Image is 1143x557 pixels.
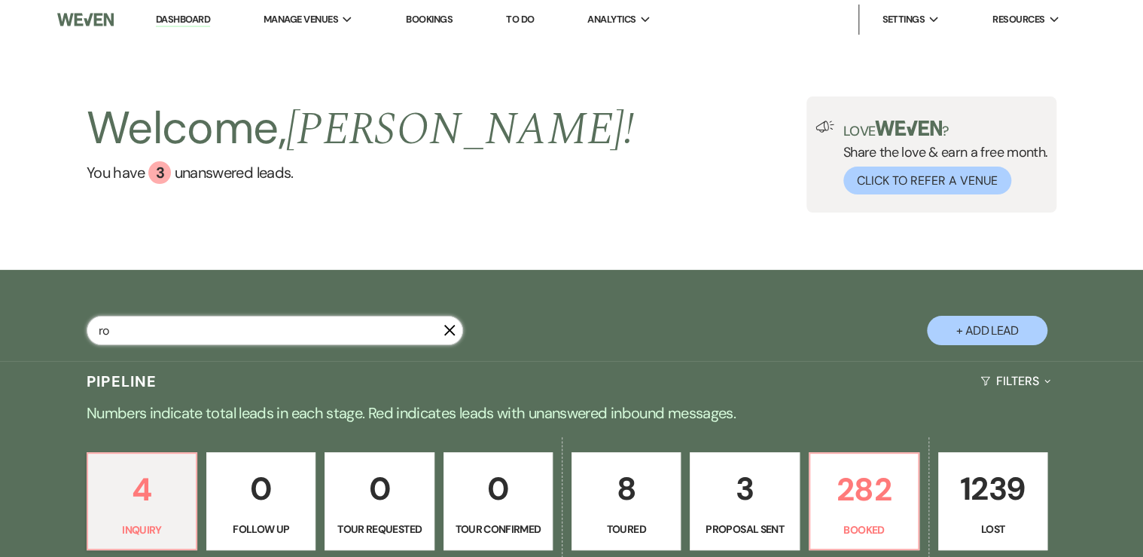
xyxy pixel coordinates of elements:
span: Analytics [587,12,636,27]
a: 282Booked [809,452,919,550]
a: Bookings [406,13,453,26]
a: Dashboard [156,13,210,27]
p: Inquiry [97,522,187,538]
button: Click to Refer a Venue [843,167,1011,194]
p: 8 [581,464,671,514]
a: 8Toured [571,452,681,550]
button: + Add Lead [927,316,1047,345]
a: 4Inquiry [87,452,197,550]
a: 3Proposal Sent [690,452,799,550]
button: Filters [974,361,1056,401]
p: 0 [453,464,543,514]
p: 3 [700,464,789,514]
p: Tour Requested [334,521,424,537]
p: Proposal Sent [700,521,789,537]
input: Search by name, event date, email address or phone number [87,316,463,345]
img: loud-speaker-illustration.svg [815,121,834,133]
p: Love ? [843,121,1048,138]
a: You have 3 unanswered leads. [87,161,634,184]
p: Numbers indicate total leads in each stage. Red indicates leads with unanswered inbound messages. [29,401,1114,425]
a: 0Tour Requested [325,452,434,550]
div: Share the love & earn a free month. [834,121,1048,194]
div: 3 [148,161,171,184]
p: Lost [948,521,1038,537]
p: Tour Confirmed [453,521,543,537]
a: 0Follow Up [206,452,315,550]
p: 0 [334,464,424,514]
h3: Pipeline [87,371,157,392]
a: 1239Lost [938,452,1047,550]
span: Settings [882,12,925,27]
p: Booked [819,522,909,538]
a: To Do [506,13,534,26]
span: [PERSON_NAME] ! [286,95,634,164]
p: 4 [97,464,187,515]
a: 0Tour Confirmed [443,452,553,550]
h2: Welcome, [87,96,634,161]
img: Weven Logo [57,4,114,35]
span: Resources [992,12,1044,27]
p: Follow Up [216,521,306,537]
p: Toured [581,521,671,537]
p: 0 [216,464,306,514]
p: 282 [819,464,909,515]
p: 1239 [948,464,1038,514]
img: weven-logo-green.svg [875,121,942,136]
span: Manage Venues [264,12,338,27]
